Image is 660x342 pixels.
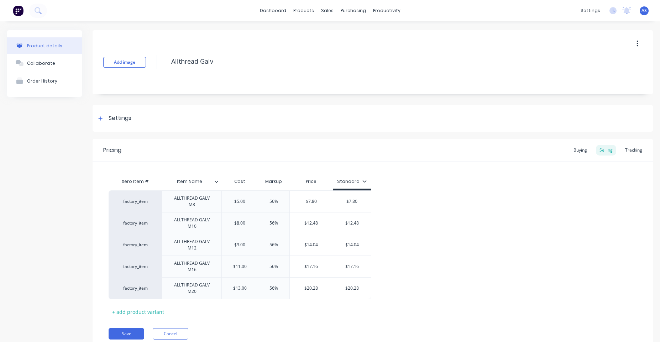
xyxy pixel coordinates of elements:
div: ALLTHREAD GALV M16 [165,259,219,274]
div: Xero Item # [109,174,162,189]
button: Order History [7,72,82,90]
div: Markup [258,174,289,189]
div: + add product variant [109,306,168,317]
div: ALLTHREAD GALV M10 [165,215,219,231]
div: factory_item [116,220,155,226]
span: AS [641,7,647,14]
textarea: Allthread Galv [168,53,599,70]
div: factory_itemALLTHREAD GALV M8$5.0056%$7.80$7.80 [109,190,371,212]
div: Item Name [162,173,217,190]
div: Cost [221,174,258,189]
a: dashboard [256,5,290,16]
div: products [290,5,318,16]
div: $12.48 [333,214,371,232]
button: Collaborate [7,54,82,72]
div: $13.00 [222,279,258,297]
div: sales [318,5,337,16]
div: ALLTHREAD GALV M12 [165,237,219,253]
div: factory_item [116,285,155,291]
div: Standard [337,178,367,185]
div: $7.80 [290,193,333,210]
div: 56% [256,214,292,232]
div: factory_itemALLTHREAD GALV M20$13.0056%$20.28$20.28 [109,277,371,299]
div: factory_item [116,198,155,205]
div: 56% [256,258,292,275]
div: factory_itemALLTHREAD GALV M10$8.0056%$12.48$12.48 [109,212,371,234]
div: factory_itemALLTHREAD GALV M12$9.0056%$14.04$14.04 [109,234,371,256]
div: 56% [256,279,292,297]
div: $14.04 [290,236,333,254]
div: 56% [256,193,292,210]
div: settings [577,5,604,16]
div: purchasing [337,5,370,16]
div: $14.04 [333,236,371,254]
div: Settings [109,114,131,123]
div: Price [289,174,333,189]
div: $17.16 [290,258,333,275]
div: factory_item [116,242,155,248]
div: ALLTHREAD GALV M8 [165,194,219,209]
button: Product details [7,37,82,54]
div: $7.80 [333,193,371,210]
img: Factory [13,5,23,16]
div: $20.28 [333,279,371,297]
button: Save [109,328,144,340]
div: ALLTHREAD GALV M20 [165,280,219,296]
div: $5.00 [222,193,258,210]
div: Tracking [622,145,646,156]
div: Item Name [162,174,221,189]
div: Product details [27,43,62,48]
div: $9.00 [222,236,258,254]
div: $11.00 [222,258,258,275]
button: Cancel [153,328,188,340]
div: 56% [256,236,292,254]
div: $8.00 [222,214,258,232]
div: Pricing [103,146,121,154]
div: $17.16 [333,258,371,275]
div: Selling [596,145,616,156]
div: Order History [27,78,57,84]
div: $20.28 [290,279,333,297]
div: Buying [570,145,591,156]
div: $12.48 [290,214,333,232]
button: Add image [103,57,146,68]
div: productivity [370,5,404,16]
div: factory_itemALLTHREAD GALV M16$11.0056%$17.16$17.16 [109,256,371,277]
div: factory_item [116,263,155,270]
div: Collaborate [27,60,55,66]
